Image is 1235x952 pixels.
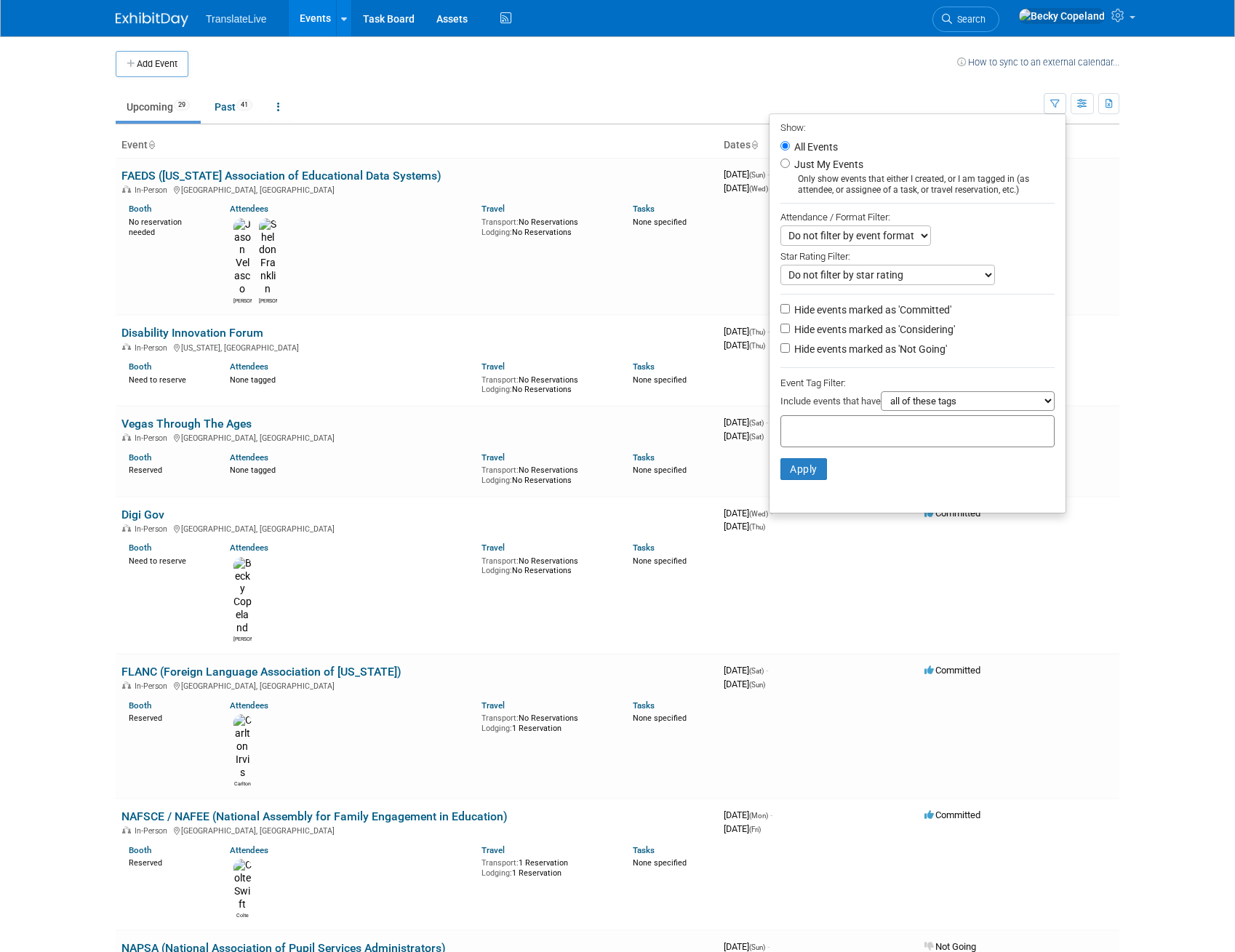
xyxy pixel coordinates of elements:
span: TranslateLive [206,13,267,25]
a: Sort by Event Name [148,139,155,151]
a: Tasks [633,700,655,711]
label: Hide events marked as 'Committed' [791,303,951,317]
span: In-Person [135,343,172,353]
a: FLANC (Foreign Language Association of [US_STATE]) [121,665,401,679]
div: [GEOGRAPHIC_DATA], [GEOGRAPHIC_DATA] [121,679,712,691]
span: Committed [924,809,980,820]
span: Committed [924,665,980,676]
span: In-Person [135,826,172,836]
span: 41 [236,100,252,111]
span: - [767,169,770,180]
span: [DATE] [724,508,772,519]
span: In-Person [135,524,172,534]
a: Booth [129,845,151,855]
div: None tagged [230,463,471,476]
a: Travel [481,204,505,214]
img: In-Person Event [122,681,131,689]
a: Travel [481,845,505,855]
div: 1 Reservation 1 Reservation [481,855,611,878]
div: Reserved [129,463,208,476]
div: [GEOGRAPHIC_DATA], [GEOGRAPHIC_DATA] [121,824,712,836]
span: (Sat) [749,419,764,427]
div: No Reservations No Reservations [481,553,611,576]
div: Need to reserve [129,372,208,385]
a: Attendees [230,845,268,855]
button: Apply [780,458,827,480]
a: Attendees [230,452,268,463]
span: Lodging: [481,228,512,237]
label: Hide events marked as 'Considering' [791,322,955,337]
a: Attendees [230,543,268,553]
span: - [770,508,772,519]
img: In-Person Event [122,826,131,833]
span: [DATE] [724,823,761,834]
span: - [770,809,772,820]
img: Becky Copeland [1018,8,1106,24]
div: Show: [780,118,1055,136]
span: (Wed) [749,185,768,193]
img: In-Person Event [122,343,131,351]
div: Attendance / Format Filter: [780,209,1055,225]
a: Upcoming29 [116,93,201,121]
th: Dates [718,133,919,158]
img: In-Person Event [122,185,131,193]
span: (Sat) [749,433,764,441]
img: Colte Swift [233,859,252,911]
a: Booth [129,361,151,372]
img: Jason Velasco [233,218,252,296]
div: Reserved [129,711,208,724]
span: - [767,941,770,952]
span: Transport: [481,217,519,227]
a: Tasks [633,543,655,553]
div: No Reservations No Reservations [481,463,611,485]
div: Becky Copeland [233,634,252,643]
span: 29 [174,100,190,111]
a: Past41 [204,93,263,121]
span: Lodging: [481,566,512,575]
span: Transport: [481,713,519,723]
div: Star Rating Filter: [780,246,1055,265]
span: - [766,417,768,428]
div: Need to reserve [129,553,208,567]
a: Travel [481,700,505,711]
span: Lodging: [481,385,512,394]
a: Booth [129,452,151,463]
div: Colte Swift [233,911,252,919]
a: Travel [481,452,505,463]
a: Travel [481,543,505,553]
span: None specified [633,217,687,227]
div: [GEOGRAPHIC_DATA], [GEOGRAPHIC_DATA] [121,522,712,534]
span: Transport: [481,556,519,566]
span: In-Person [135,433,172,443]
span: (Sun) [749,171,765,179]
span: Lodging: [481,476,512,485]
a: Vegas Through The Ages [121,417,252,431]
a: Attendees [230,361,268,372]
a: Tasks [633,204,655,214]
span: - [766,665,768,676]
div: No reservation needed [129,215,208,237]
span: Transport: [481,465,519,475]
span: Lodging: [481,724,512,733]
img: In-Person Event [122,524,131,532]
span: (Wed) [749,510,768,518]
span: [DATE] [724,521,765,532]
img: Sheldon Franklin [259,218,277,296]
span: (Sat) [749,667,764,675]
a: Tasks [633,845,655,855]
th: Event [116,133,718,158]
span: (Thu) [749,342,765,350]
span: [DATE] [724,169,770,180]
a: Booth [129,543,151,553]
span: [DATE] [724,431,764,441]
span: None specified [633,556,687,566]
button: Add Event [116,51,188,77]
div: No Reservations No Reservations [481,372,611,395]
div: No Reservations 1 Reservation [481,711,611,733]
a: Tasks [633,452,655,463]
img: Carlton Irvis [233,714,252,779]
span: None specified [633,375,687,385]
a: Search [932,7,999,32]
label: Just My Events [791,157,863,172]
a: NAFSCE / NAFEE (National Assembly for Family Engagement in Education) [121,809,508,823]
